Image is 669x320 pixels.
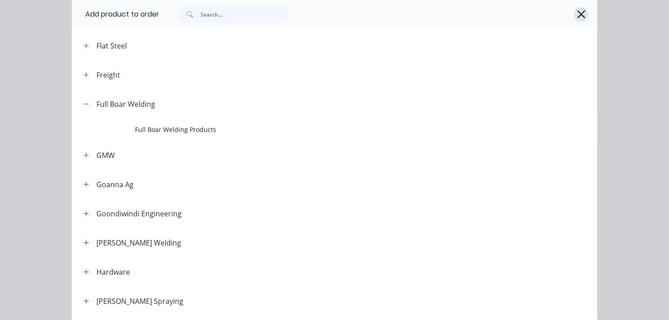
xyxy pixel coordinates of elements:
[96,179,134,190] div: Goanna Ag
[135,125,505,134] span: Full Boar Welding Products
[96,237,181,248] div: [PERSON_NAME] Welding
[96,267,130,277] div: Hardware
[96,40,127,51] div: Flat Steel
[96,70,120,80] div: Freight
[96,99,155,110] div: Full Boar Welding
[200,5,289,23] input: Search...
[96,208,182,219] div: Goondiwindi Engineering
[96,296,183,307] div: [PERSON_NAME] Spraying
[96,150,115,161] div: GMW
